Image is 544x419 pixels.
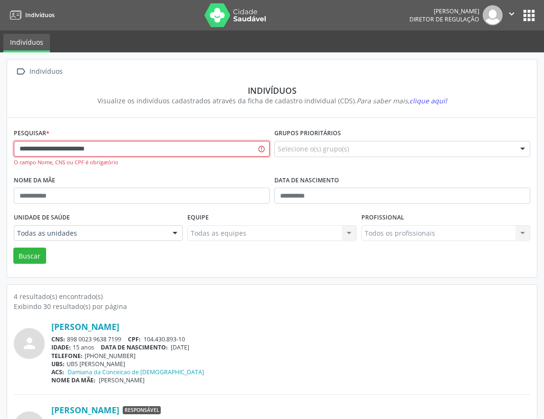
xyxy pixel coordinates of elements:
img: img [483,5,503,25]
button: Buscar [13,248,46,264]
span: TELEFONE: [51,352,83,360]
span: Responsável [123,406,161,415]
a: [PERSON_NAME] [51,405,119,415]
label: Equipe [187,210,209,225]
div: Exibindo 30 resultado(s) por página [14,301,530,311]
span: [PERSON_NAME] [99,376,145,384]
i:  [506,9,517,19]
span: clique aqui! [409,96,447,105]
span: DATA DE NASCIMENTO: [101,343,168,351]
label: Data de nascimento [274,173,339,188]
span: IDADE: [51,343,71,351]
div: O campo Nome, CNS ou CPF é obrigatório [14,159,270,167]
span: Selecione o(s) grupo(s) [278,144,349,154]
span: Diretor de regulação [409,15,479,23]
div: Indivíduos [20,85,524,96]
a: Damiana da Conceicao de [DEMOGRAPHIC_DATA] [68,368,204,376]
div: [PERSON_NAME] [409,7,479,15]
div: 15 anos [51,343,530,351]
i: person [21,335,38,352]
label: Profissional [361,210,404,225]
span: CPF: [128,335,141,343]
label: Pesquisar [14,126,49,141]
span: Indivíduos [25,11,55,19]
span: UBS: [51,360,65,368]
span: NOME DA MÃE: [51,376,96,384]
label: Grupos prioritários [274,126,341,141]
button: apps [521,7,537,24]
span: 104.430.893-10 [144,335,185,343]
div: UBS [PERSON_NAME] [51,360,530,368]
span: [DATE] [171,343,189,351]
a: [PERSON_NAME] [51,321,119,332]
div: [PHONE_NUMBER] [51,352,530,360]
button:  [503,5,521,25]
div: 898 0023 9638 7199 [51,335,530,343]
label: Nome da mãe [14,173,55,188]
a: Indivíduos [3,34,50,52]
span: Todas as unidades [17,229,163,238]
div: Visualize os indivíduos cadastrados através da ficha de cadastro individual (CDS). [20,96,524,106]
span: CNS: [51,335,65,343]
a: Indivíduos [7,7,55,23]
i:  [14,65,28,79]
label: Unidade de saúde [14,210,70,225]
span: ACS: [51,368,64,376]
div: 4 resultado(s) encontrado(s) [14,291,530,301]
i: Para saber mais, [357,96,447,105]
div: Indivíduos [28,65,64,79]
a:  Indivíduos [14,65,64,79]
